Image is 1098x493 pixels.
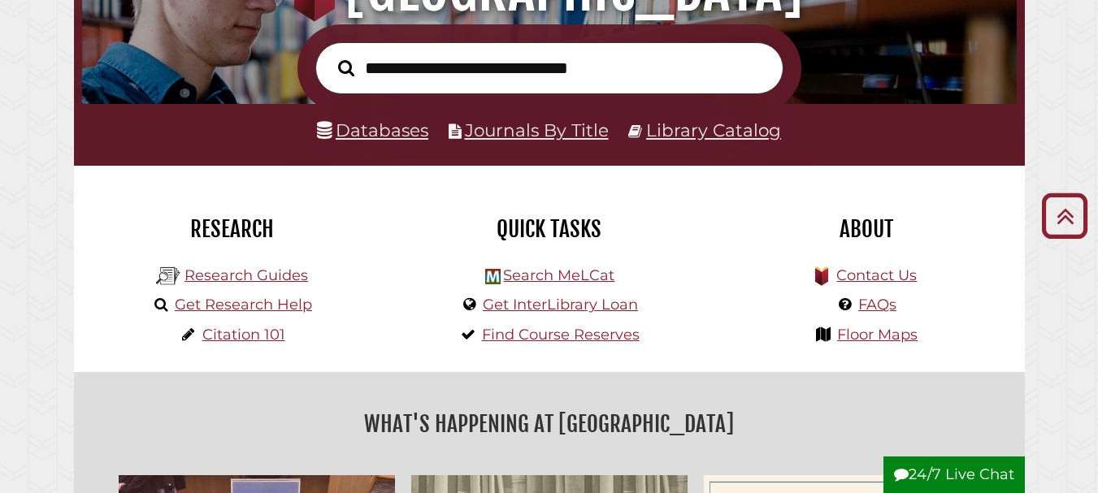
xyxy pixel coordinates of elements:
i: Search [338,59,354,77]
h2: Quick Tasks [403,215,696,243]
h2: Research [86,215,379,243]
a: Journals By Title [465,119,609,141]
a: Floor Maps [837,326,918,344]
a: Research Guides [184,266,308,284]
a: Contact Us [836,266,917,284]
a: Get Research Help [175,296,312,314]
a: Databases [317,119,428,141]
a: FAQs [858,296,896,314]
h2: What's Happening at [GEOGRAPHIC_DATA] [86,405,1013,443]
a: Library Catalog [646,119,781,141]
h2: About [720,215,1013,243]
img: Hekman Library Logo [156,264,180,288]
button: Search [330,55,362,80]
img: Hekman Library Logo [485,269,501,284]
a: Get InterLibrary Loan [483,296,638,314]
a: Search MeLCat [503,266,614,284]
a: Citation 101 [202,326,285,344]
a: Back to Top [1035,202,1094,229]
a: Find Course Reserves [482,326,640,344]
